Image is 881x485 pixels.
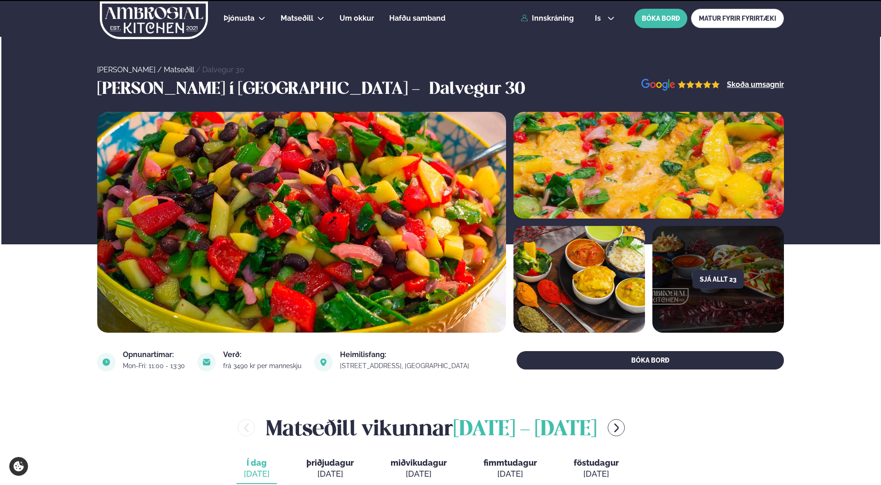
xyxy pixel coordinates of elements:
[484,458,537,468] span: fimmtudagur
[429,79,525,101] h3: Dalvegur 30
[99,1,209,39] img: logo
[391,468,447,479] div: [DATE]
[566,454,626,484] button: föstudagur [DATE]
[641,79,720,91] img: image alt
[595,15,604,22] span: is
[299,454,361,484] button: þriðjudagur [DATE]
[340,13,374,24] a: Um okkur
[306,458,354,468] span: þriðjudagur
[383,454,454,484] button: miðvikudagur [DATE]
[389,13,445,24] a: Hafðu samband
[97,79,425,101] h3: [PERSON_NAME] í [GEOGRAPHIC_DATA] -
[574,468,619,479] div: [DATE]
[123,351,186,358] div: Opnunartímar:
[608,419,625,436] button: menu-btn-right
[224,14,254,23] span: Þjónusta
[574,458,619,468] span: föstudagur
[9,457,28,476] a: Cookie settings
[484,468,537,479] div: [DATE]
[197,353,216,371] img: image alt
[281,14,313,23] span: Matseðill
[236,454,277,484] button: Í dag [DATE]
[266,413,597,443] h2: Matseðill vikunnar
[123,362,186,370] div: Mon-Fri: 11:00 - 13:30
[97,112,506,333] img: image alt
[521,14,574,23] a: Innskráning
[389,14,445,23] span: Hafðu samband
[238,419,255,436] button: menu-btn-left
[223,351,303,358] div: Verð:
[476,454,544,484] button: fimmtudagur [DATE]
[391,458,447,468] span: miðvikudagur
[164,65,194,74] a: Matseðill
[340,351,471,358] div: Heimilisfang:
[244,468,270,479] div: [DATE]
[727,81,784,88] a: Skoða umsagnir
[314,353,333,371] img: image alt
[223,362,303,370] div: frá 3490 kr per manneskju
[517,351,784,370] button: BÓKA BORÐ
[453,420,597,440] span: [DATE] - [DATE]
[224,13,254,24] a: Þjónusta
[97,353,115,371] img: image alt
[196,65,202,74] span: /
[692,270,744,289] button: Sjá allt 23
[281,13,313,24] a: Matseðill
[306,468,354,479] div: [DATE]
[244,457,270,468] span: Í dag
[587,15,622,22] button: is
[340,360,471,371] a: link
[157,65,164,74] span: /
[513,112,784,219] img: image alt
[691,9,784,28] a: MATUR FYRIR FYRIRTÆKI
[97,65,155,74] a: [PERSON_NAME]
[202,65,244,74] a: Dalvegur 30
[634,9,687,28] button: BÓKA BORÐ
[513,226,645,333] img: image alt
[340,14,374,23] span: Um okkur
